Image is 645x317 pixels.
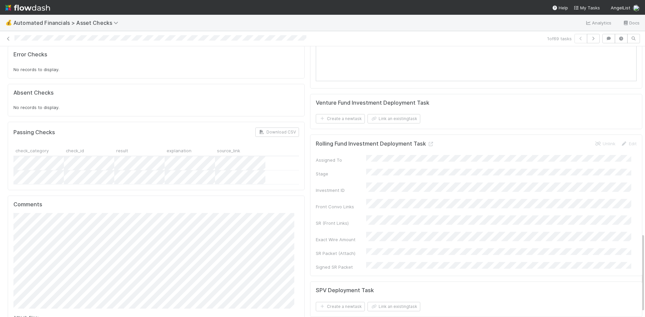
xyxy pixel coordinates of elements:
div: SR Packet (Attach) [316,250,366,257]
h5: SPV Deployment Task [316,287,374,294]
span: 1 of 69 tasks [547,35,572,42]
button: Create a newtask [316,302,365,311]
h5: Passing Checks [13,129,55,136]
span: 💰 [5,20,12,25]
div: SR (Front Links) [316,220,366,226]
div: result [114,145,165,155]
a: Analytics [585,19,612,27]
a: Edit [621,141,637,146]
div: source_link [215,145,265,155]
button: Download CSV [255,127,299,137]
h5: Absent Checks [13,90,54,96]
button: Link an existingtask [368,114,420,123]
div: No records to display. [13,104,299,111]
span: Automated Financials > Asset Checks [13,19,122,26]
button: Link an existingtask [368,302,420,311]
div: No records to display. [13,66,299,73]
a: Docs [622,19,640,27]
span: My Tasks [573,5,600,10]
h5: Venture Fund Investment Deployment Task [316,100,429,106]
div: Assigned To [316,157,366,163]
img: avatar_99e80e95-8f0d-4917-ae3c-b5dad577a2b5.png [633,5,640,11]
div: Signed SR Packet [316,264,366,270]
div: Stage [316,170,366,177]
button: Create a newtask [316,114,365,123]
h5: Error Checks [13,51,47,58]
a: Unlink [595,141,615,146]
a: My Tasks [573,4,600,11]
div: check_category [13,145,64,155]
img: logo-inverted-e16ddd16eac7371096b0.svg [5,2,50,13]
div: explanation [165,145,215,155]
div: Front Convo Links [316,203,366,210]
div: Exact Wire Amount [316,236,366,243]
div: Help [552,4,568,11]
div: Investment ID [316,187,366,194]
div: check_id [64,145,114,155]
h5: Comments [13,201,299,208]
span: AngelList [611,5,630,10]
h5: Rolling Fund Investment Deployment Task [316,141,434,147]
